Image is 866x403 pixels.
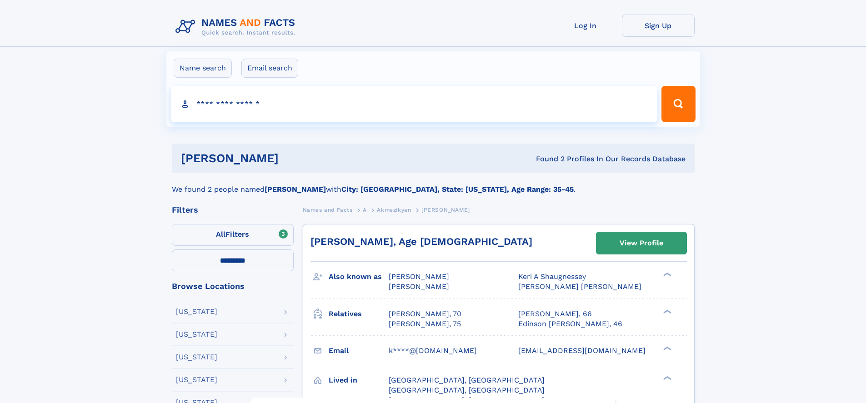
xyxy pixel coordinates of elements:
[329,306,389,322] h3: Relatives
[661,375,672,381] div: ❯
[596,232,686,254] a: View Profile
[310,236,532,247] a: [PERSON_NAME], Age [DEMOGRAPHIC_DATA]
[661,86,695,122] button: Search Button
[661,308,672,314] div: ❯
[389,376,545,384] span: [GEOGRAPHIC_DATA], [GEOGRAPHIC_DATA]
[389,386,545,394] span: [GEOGRAPHIC_DATA], [GEOGRAPHIC_DATA]
[622,15,695,37] a: Sign Up
[174,59,232,78] label: Name search
[377,207,411,213] span: Akmezikyan
[363,204,367,215] a: A
[176,331,217,338] div: [US_STATE]
[176,353,217,361] div: [US_STATE]
[172,224,294,246] label: Filters
[172,15,303,39] img: Logo Names and Facts
[518,319,622,329] a: Edinson [PERSON_NAME], 46
[518,282,641,291] span: [PERSON_NAME] [PERSON_NAME]
[329,373,389,388] h3: Lived in
[518,346,646,355] span: [EMAIL_ADDRESS][DOMAIN_NAME]
[661,345,672,351] div: ❯
[518,272,586,281] span: Keri A Shaugnessey
[389,282,449,291] span: [PERSON_NAME]
[216,230,225,239] span: All
[171,86,658,122] input: search input
[661,272,672,278] div: ❯
[329,269,389,284] h3: Also known as
[549,15,622,37] a: Log In
[176,376,217,383] div: [US_STATE]
[172,282,294,290] div: Browse Locations
[389,319,461,329] a: [PERSON_NAME], 75
[421,207,470,213] span: [PERSON_NAME]
[363,207,367,213] span: A
[265,185,326,194] b: [PERSON_NAME]
[389,309,461,319] a: [PERSON_NAME], 70
[620,233,663,254] div: View Profile
[377,204,411,215] a: Akmezikyan
[172,173,695,195] div: We found 2 people named with .
[518,309,592,319] a: [PERSON_NAME], 66
[341,185,574,194] b: City: [GEOGRAPHIC_DATA], State: [US_STATE], Age Range: 35-45
[407,154,686,164] div: Found 2 Profiles In Our Records Database
[303,204,353,215] a: Names and Facts
[172,206,294,214] div: Filters
[176,308,217,315] div: [US_STATE]
[241,59,298,78] label: Email search
[181,153,407,164] h1: [PERSON_NAME]
[329,343,389,358] h3: Email
[389,272,449,281] span: [PERSON_NAME]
